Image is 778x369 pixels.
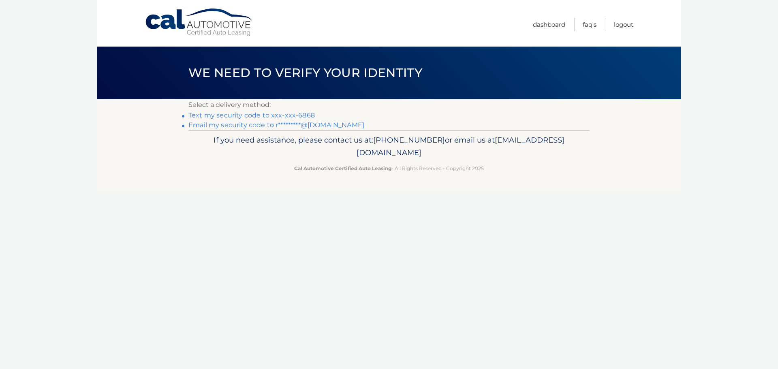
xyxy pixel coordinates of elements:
a: Email my security code to r*********@[DOMAIN_NAME] [188,121,364,129]
a: FAQ's [583,18,596,31]
p: Select a delivery method: [188,99,590,111]
p: If you need assistance, please contact us at: or email us at [194,134,584,160]
span: We need to verify your identity [188,65,422,80]
a: Logout [614,18,633,31]
a: Cal Automotive [145,8,254,37]
p: - All Rights Reserved - Copyright 2025 [194,164,584,173]
a: Dashboard [533,18,565,31]
a: Text my security code to xxx-xxx-6868 [188,111,315,119]
strong: Cal Automotive Certified Auto Leasing [294,165,391,171]
span: [PHONE_NUMBER] [373,135,445,145]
